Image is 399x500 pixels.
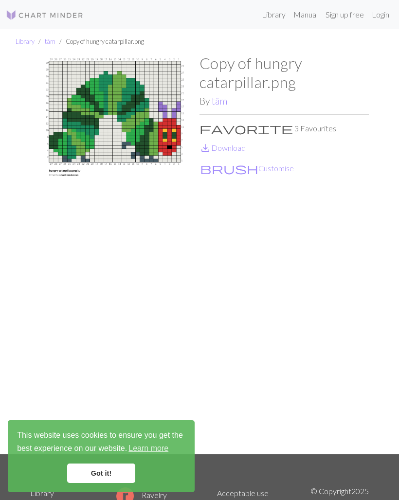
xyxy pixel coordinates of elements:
a: Library [30,488,54,498]
p: 3 Favourites [199,123,369,134]
span: brush [200,161,258,175]
div: cookieconsent [8,420,195,492]
a: Library [258,5,290,24]
img: hungry catarpillar.png [30,54,199,454]
i: Download [199,142,211,154]
a: Manual [290,5,322,24]
a: Login [368,5,393,24]
a: tâm [212,95,227,107]
img: Logo [6,9,84,21]
a: learn more about cookies [127,441,170,456]
i: Favourite [199,123,293,134]
span: save_alt [199,141,211,155]
a: DownloadDownload [199,143,246,152]
a: Ravelry [116,490,167,500]
a: Sign up free [322,5,368,24]
li: Copy of hungry catarpillar.png [55,37,144,46]
a: Acceptable use [217,488,269,498]
h1: Copy of hungry catarpillar.png [199,54,369,91]
i: Customise [200,162,258,174]
a: tâm [45,37,55,45]
a: Library [16,37,35,45]
button: CustomiseCustomise [199,162,294,175]
h2: By [199,95,369,107]
a: dismiss cookie message [67,464,135,483]
span: favorite [199,122,293,135]
span: This website uses cookies to ensure you get the best experience on our website. [17,429,185,456]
